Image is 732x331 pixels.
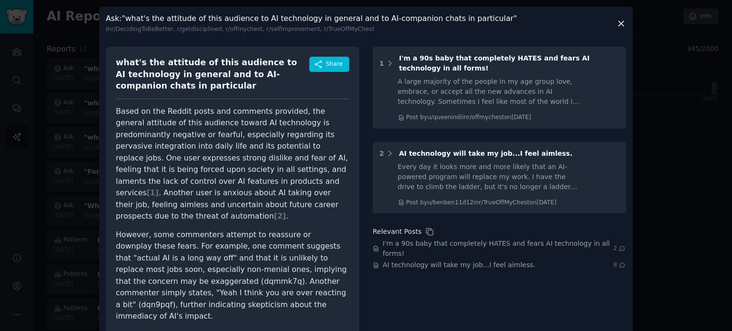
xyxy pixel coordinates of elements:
[116,57,309,92] div: what's the attitude of this audience to AI technology in general and to AI-companion chats in par...
[379,59,384,69] div: 1
[379,149,384,159] div: 2
[613,244,626,253] span: 2
[406,199,557,207] div: Post by u/benben11d12 in r/TrueOffMyChest on [DATE]
[399,54,590,72] span: I'm a 90s baby that completely HATES and fears AI technology in all forms!
[398,162,583,192] div: Every day it looks more and more likely that an AI-powered program will replace my work. I have t...
[383,260,535,270] a: AI technology will take my job...I feel aimless.
[326,60,343,69] span: Share
[116,229,349,322] p: However, some commenters attempt to reassure or downplay these fears. For example, one comment su...
[106,13,517,33] h3: Ask : "what's the attitude of this audience to AI technology in general and to AI-companion chats...
[274,211,286,221] span: [ 2 ]
[383,239,613,259] a: I'm a 90s baby that completely HATES and fears AI technology in all forms!
[398,77,583,107] div: A large majority of the people in my age group love, embrace, or accept all the new advances in A...
[116,106,349,222] p: Based on the Reddit posts and comments provided, the general attitude of this audience toward AI ...
[373,227,421,237] div: Relevant Posts
[613,261,626,270] span: 8
[399,150,572,157] span: AI technology will take my job...I feel aimless.
[406,113,531,122] div: Post by u/queenindi in r/offmychest on [DATE]
[106,25,517,34] div: In r/DecidingToBeBetter, r/getdisciplined, r/offmychest, r/selfimprovement, r/TrueOffMyChest
[147,188,159,197] span: [ 1 ]
[309,57,349,72] button: Share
